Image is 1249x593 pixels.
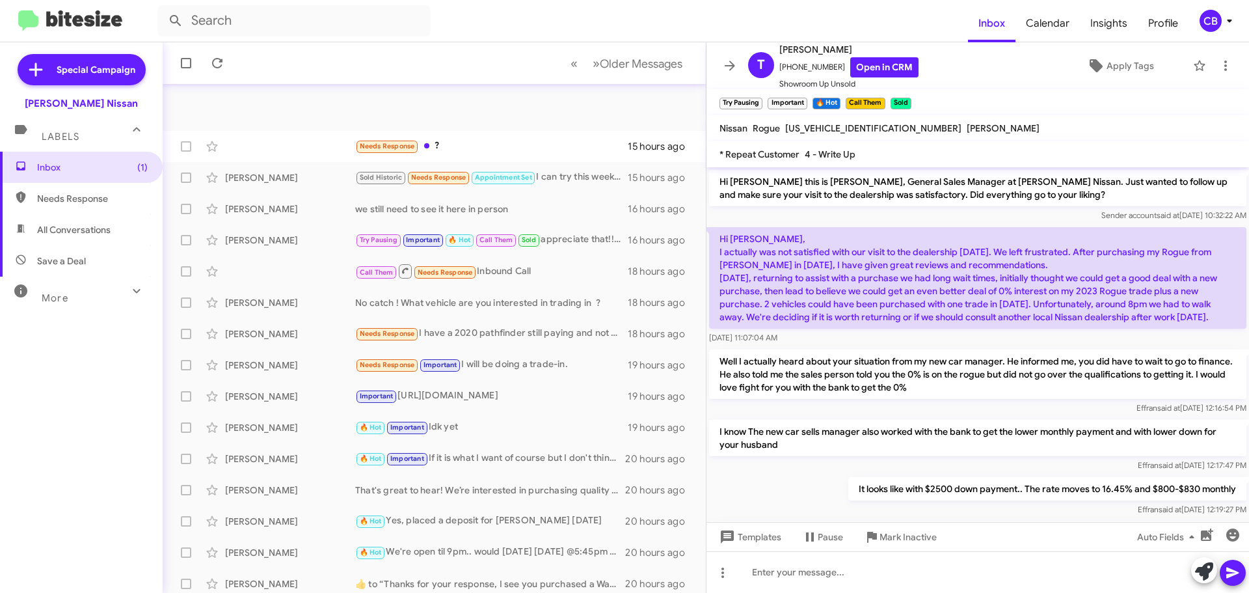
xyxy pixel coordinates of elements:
span: Important [390,454,424,463]
small: Important [768,98,807,109]
span: Important [360,392,394,400]
span: [PERSON_NAME] [967,122,1040,134]
p: It looks like with $2500 down payment.. The rate moves to 16.45% and $800-$830 monthly [848,477,1246,501]
span: « [571,55,578,72]
div: we still need to see it here in person [355,202,628,215]
div: If it is what I want of course but I don't think you have anything but here is a list 4 x 4, low ... [355,451,625,466]
span: 🔥 Hot [360,454,382,463]
div: We're open til 9pm.. would [DATE] [DATE] @5:45pm work ? [355,545,625,560]
div: [PERSON_NAME] [225,577,355,590]
a: Insights [1080,5,1138,42]
span: said at [1159,504,1181,514]
div: 20 hours ago [625,546,695,559]
div: Yes, placed a deposit for [PERSON_NAME] [DATE] [355,514,625,529]
div: Idk yet [355,420,628,435]
span: Labels [42,131,79,143]
span: Inbox [37,161,148,174]
div: 18 hours ago [628,327,695,340]
span: Call Them [479,236,513,244]
span: said at [1159,460,1181,470]
p: Well I actually heard about your situation from my new car manager. He informed me, you did have ... [709,350,1246,399]
input: Search [157,5,431,36]
button: Templates [706,525,792,549]
div: 19 hours ago [628,359,695,372]
div: [PERSON_NAME] [225,171,355,184]
span: Important [423,361,457,369]
div: [PERSON_NAME] [225,546,355,559]
span: 🔥 Hot [360,548,382,557]
div: I have a 2020 pathfinder still paying and not sure about the equaty [355,326,628,341]
span: Important [390,423,424,432]
span: 🔥 Hot [360,423,382,432]
span: 🔥 Hot [448,236,470,244]
span: Templates [717,525,781,549]
div: 19 hours ago [628,390,695,403]
div: [PERSON_NAME] [225,296,355,309]
span: Needs Response [360,142,415,150]
span: Sender account [DATE] 10:32:22 AM [1101,210,1246,220]
div: CB [1200,10,1222,32]
nav: Page navigation example [563,50,690,77]
span: Apply Tags [1107,54,1154,77]
span: Sold [522,236,537,244]
div: 20 hours ago [625,452,695,465]
div: 18 hours ago [628,265,695,278]
p: I know The new car sells manager also worked with the bank to get the lower monthly payment and w... [709,420,1246,456]
span: said at [1157,403,1180,413]
div: 19 hours ago [628,421,695,434]
span: * Repeat Customer [719,148,799,160]
div: 16 hours ago [628,234,695,247]
div: [URL][DOMAIN_NAME] [355,389,628,404]
button: Mark Inactive [853,525,947,549]
button: Auto Fields [1127,525,1210,549]
span: Nissan [719,122,747,134]
small: Call Them [846,98,885,109]
span: said at [1157,210,1179,220]
button: Next [585,50,690,77]
span: [PHONE_NUMBER] [779,57,919,77]
div: [PERSON_NAME] [225,515,355,528]
div: [PERSON_NAME] [225,452,355,465]
span: Auto Fields [1137,525,1200,549]
div: [PERSON_NAME] [225,421,355,434]
span: Effran [DATE] 12:19:27 PM [1138,504,1246,514]
small: Try Pausing [719,98,762,109]
span: Special Campaign [57,63,135,76]
button: Pause [792,525,853,549]
a: Profile [1138,5,1189,42]
a: Open in CRM [850,57,919,77]
span: Sold Historic [360,173,403,182]
div: Inbound Call [355,263,628,279]
div: I will be doing a trade-in. [355,357,628,372]
small: Sold [891,98,911,109]
span: T [757,55,765,76]
div: [PERSON_NAME] [225,234,355,247]
div: 20 hours ago [625,484,695,497]
span: [PERSON_NAME] [779,42,919,57]
span: Needs Response [37,192,148,205]
div: appreciate that!! we live by our reviews! [355,232,628,247]
span: 4 - Write Up [805,148,855,160]
span: Try Pausing [360,236,397,244]
div: ? [355,139,628,154]
span: » [593,55,600,72]
div: [PERSON_NAME] [225,484,355,497]
span: Effran [DATE] 12:17:47 PM [1138,460,1246,470]
button: CB [1189,10,1235,32]
p: I am not sure if that is what you were trying to accomplish but every Nissan store has the same b... [709,521,1246,558]
div: [PERSON_NAME] [225,327,355,340]
div: [PERSON_NAME] [225,390,355,403]
span: Important [406,236,440,244]
div: No catch ! What vehicle are you interested in trading in ? [355,296,628,309]
span: All Conversations [37,223,111,236]
span: Showroom Up Unsold [779,77,919,90]
span: Appointment Set [475,173,532,182]
a: Calendar [1015,5,1080,42]
button: Apply Tags [1053,54,1187,77]
div: [PERSON_NAME] [225,359,355,372]
p: Hi [PERSON_NAME], I actually was not satisfied with our visit to the dealership [DATE]. We left f... [709,227,1246,329]
span: Needs Response [418,268,473,277]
